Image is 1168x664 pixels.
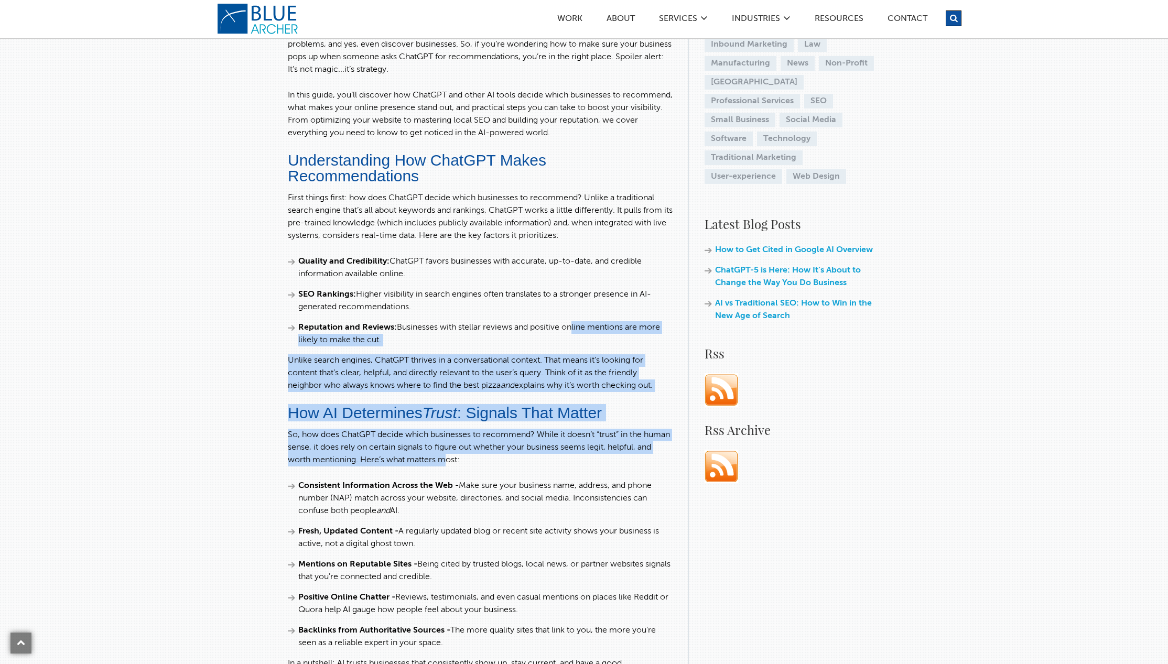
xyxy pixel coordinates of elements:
a: Inbound Marketing [705,37,794,52]
img: rss.png [705,373,738,407]
a: Software [705,132,753,146]
li: The more quality sites that link to you, the more you're seen as a reliable expert in your space. [288,624,673,649]
h4: Latest Blog Posts [705,214,885,233]
em: Trust [423,404,457,421]
a: logo [217,3,301,35]
li: Reviews, testimonials, and even casual mentions on places like Reddit or Quora help AI gauge how ... [288,591,673,616]
a: Small Business [705,113,775,127]
strong: Positive Online Chatter - [298,593,395,602]
a: Social Media [780,113,842,127]
strong: Mentions on Reputable Sites - [298,560,417,569]
h4: Rss Archive [705,420,885,439]
h2: How AI Determines : Signals That Matter [288,405,673,421]
a: News [781,56,815,71]
strong: Quality and Credibility: [298,257,390,266]
a: Non-Profit [819,56,874,71]
p: First things first: how does ChatGPT decide which businesses to recommend? Unlike a traditional s... [288,192,673,242]
li: Businesses with stellar reviews and positive online mentions are more likely to make the cut. [288,321,673,346]
a: Web Design [786,169,846,184]
a: SERVICES [658,15,698,26]
a: Contact [887,15,928,26]
a: Work [557,15,583,26]
a: Professional Services [705,94,800,108]
a: [GEOGRAPHIC_DATA] [705,75,804,90]
a: Traditional Marketing [705,150,803,165]
strong: Fresh, Updated Content - [298,527,398,536]
p: Tools like have made AI a household name, shaping how people search for information, solve proble... [288,26,673,76]
a: How to Get Cited in Google AI Overview [715,246,873,254]
a: ChatGPT-5 is Here: How It’s About to Change the Way You Do Business [715,266,861,287]
strong: Consistent Information Across the Web - [298,482,459,490]
a: User-experience [705,169,782,184]
p: Unlike search engines, ChatGPT thrives in a conversational context. That means it’s looking for c... [288,354,673,392]
li: ChatGPT favors businesses with accurate, up-to-date, and credible information available online. [288,255,673,280]
li: Higher visibility in search engines often translates to a stronger presence in AI-generated recom... [288,288,673,313]
strong: SEO Rankings: [298,290,356,299]
a: Law [798,37,827,52]
a: Technology [757,132,817,146]
em: and [501,382,514,390]
a: Resources [814,15,864,26]
li: Make sure your business name, address, and phone number (NAP) match across your website, director... [288,480,673,517]
strong: Backlinks from Authoritative Sources - [298,626,450,635]
strong: Reputation and Reviews: [298,323,397,332]
img: rss.png [705,450,738,483]
h4: Rss [705,344,885,363]
a: Industries [731,15,781,26]
li: Being cited by trusted blogs, local news, or partner websites signals that you're connected and c... [288,558,673,583]
p: So, how does ChatGPT decide which businesses to recommend? While it doesn’t “trust” in the human ... [288,429,673,466]
p: In this guide, you’ll discover how ChatGPT and other AI tools decide which businesses to recommen... [288,89,673,139]
li: A regularly updated blog or recent site activity shows your business is active, not a digital gho... [288,525,673,550]
h2: Understanding How ChatGPT Makes Recommendations [288,153,673,184]
a: AI vs Traditional SEO: How to Win in the New Age of Search [715,299,872,320]
a: SEO [804,94,833,108]
a: ABOUT [606,15,635,26]
a: Manufacturing [705,56,776,71]
em: and [376,507,390,515]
